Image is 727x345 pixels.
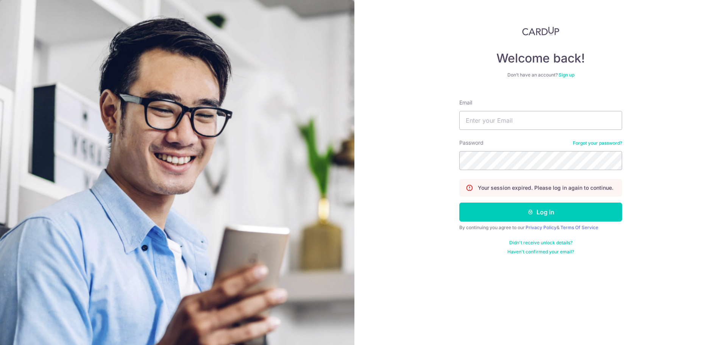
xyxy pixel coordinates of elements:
a: Didn't receive unlock details? [509,240,573,246]
div: Don’t have an account? [459,72,622,78]
button: Log in [459,203,622,222]
label: Email [459,99,472,106]
label: Password [459,139,484,147]
h4: Welcome back! [459,51,622,66]
a: Privacy Policy [526,225,557,230]
div: By continuing you agree to our & [459,225,622,231]
p: Your session expired. Please log in again to continue. [478,184,613,192]
a: Forgot your password? [573,140,622,146]
a: Sign up [559,72,574,78]
input: Enter your Email [459,111,622,130]
img: CardUp Logo [522,27,559,36]
a: Haven't confirmed your email? [507,249,574,255]
a: Terms Of Service [560,225,598,230]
